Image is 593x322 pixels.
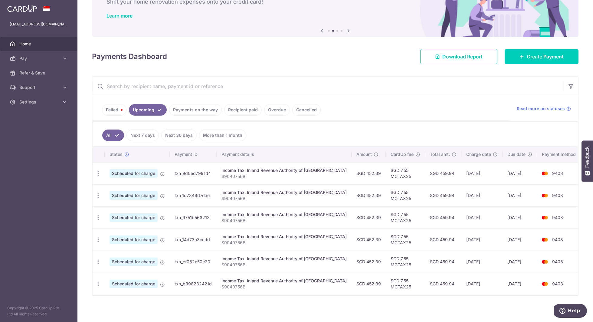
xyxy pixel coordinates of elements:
img: Bank Card [539,170,551,177]
span: Support [19,84,59,90]
td: SGD 7.55 MCTAX25 [386,206,425,228]
th: Payment method [537,146,583,162]
span: Scheduled for charge [110,169,158,178]
span: Scheduled for charge [110,258,158,266]
div: Income Tax. Inland Revenue Authority of [GEOGRAPHIC_DATA] [221,278,347,284]
td: [DATE] [461,251,503,273]
td: txn_9751b563213 [170,206,217,228]
span: Scheduled for charge [110,191,158,200]
td: SGD 7.55 MCTAX25 [386,251,425,273]
span: Amount [356,151,372,157]
td: SGD 452.39 [352,251,386,273]
a: Upcoming [129,104,167,116]
div: Income Tax. Inland Revenue Authority of [GEOGRAPHIC_DATA] [221,212,347,218]
a: All [102,130,124,141]
img: Bank Card [539,192,551,199]
a: Failed [102,104,126,116]
span: Scheduled for charge [110,213,158,222]
td: SGD 452.39 [352,206,386,228]
td: txn_9d0ed7991d4 [170,162,217,184]
span: Feedback [585,146,590,168]
th: Payment ID [170,146,217,162]
td: [DATE] [461,273,503,295]
p: [EMAIL_ADDRESS][DOMAIN_NAME] [10,21,68,27]
p: S9040756B [221,195,347,202]
div: Income Tax. Inland Revenue Authority of [GEOGRAPHIC_DATA] [221,189,347,195]
div: Income Tax. Inland Revenue Authority of [GEOGRAPHIC_DATA] [221,234,347,240]
td: txn_cf062c50e20 [170,251,217,273]
span: 9408 [552,259,563,264]
td: [DATE] [503,162,537,184]
a: More than 1 month [199,130,246,141]
td: SGD 459.94 [425,184,461,206]
a: Next 30 days [161,130,197,141]
span: Charge date [466,151,491,157]
td: SGD 452.39 [352,228,386,251]
span: Download Report [442,53,483,60]
td: SGD 7.55 MCTAX25 [386,273,425,295]
td: SGD 452.39 [352,184,386,206]
img: CardUp [7,5,37,12]
span: Settings [19,99,59,105]
button: Feedback - Show survey [582,140,593,182]
img: Bank Card [539,258,551,265]
td: [DATE] [503,228,537,251]
td: [DATE] [503,206,537,228]
a: Read more on statuses [517,106,571,112]
td: txn_14d73a3ccdd [170,228,217,251]
a: Payments on the way [169,104,222,116]
h4: Payments Dashboard [92,51,167,62]
td: [DATE] [503,251,537,273]
img: Bank Card [539,280,551,287]
span: Refer & Save [19,70,59,76]
p: S9040756B [221,173,347,179]
span: Read more on statuses [517,106,565,112]
span: Scheduled for charge [110,280,158,288]
td: [DATE] [461,206,503,228]
input: Search by recipient name, payment id or reference [92,77,564,96]
span: Total amt. [430,151,450,157]
td: txn_b398282421d [170,273,217,295]
a: Overdue [264,104,290,116]
img: Bank Card [539,214,551,221]
a: Download Report [420,49,497,64]
td: SGD 459.94 [425,251,461,273]
span: 9408 [552,237,563,242]
td: SGD 459.94 [425,228,461,251]
p: S9040756B [221,262,347,268]
span: Due date [507,151,526,157]
span: Scheduled for charge [110,235,158,244]
span: Home [19,41,59,47]
td: SGD 459.94 [425,273,461,295]
td: SGD 7.55 MCTAX25 [386,184,425,206]
td: SGD 452.39 [352,162,386,184]
div: Income Tax. Inland Revenue Authority of [GEOGRAPHIC_DATA] [221,167,347,173]
span: Pay [19,55,59,61]
span: 9408 [552,171,563,176]
a: Cancelled [292,104,321,116]
span: Create Payment [527,53,564,60]
span: 9408 [552,193,563,198]
td: [DATE] [461,184,503,206]
td: SGD 459.94 [425,162,461,184]
span: CardUp fee [391,151,414,157]
td: SGD 459.94 [425,206,461,228]
p: S9040756B [221,218,347,224]
img: Bank Card [539,236,551,243]
a: Recipient paid [224,104,262,116]
td: SGD 7.55 MCTAX25 [386,162,425,184]
td: [DATE] [503,184,537,206]
td: [DATE] [461,228,503,251]
a: Create Payment [505,49,578,64]
td: txn_1d7349d7dae [170,184,217,206]
span: Status [110,151,123,157]
div: Income Tax. Inland Revenue Authority of [GEOGRAPHIC_DATA] [221,256,347,262]
p: S9040756B [221,284,347,290]
td: SGD 7.55 MCTAX25 [386,228,425,251]
td: [DATE] [503,273,537,295]
td: [DATE] [461,162,503,184]
a: Learn more [106,13,133,19]
td: SGD 452.39 [352,273,386,295]
a: Next 7 days [126,130,159,141]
